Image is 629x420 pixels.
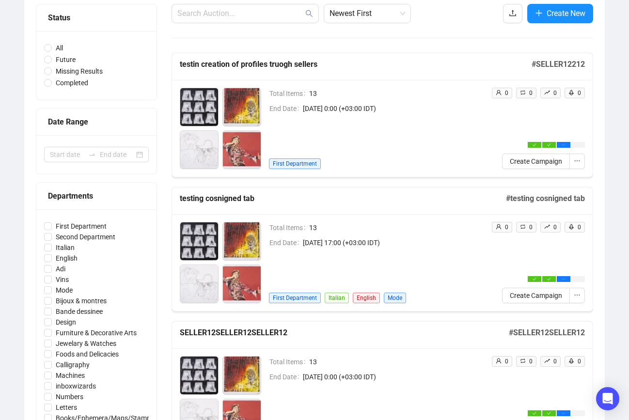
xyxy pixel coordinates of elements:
[48,12,145,24] div: Status
[535,9,543,17] span: plus
[544,358,550,364] span: rise
[52,317,80,327] span: Design
[578,358,581,365] span: 0
[223,88,261,126] img: 29_1.jpg
[532,59,585,70] h5: # SELLER12212
[547,277,551,281] span: check
[562,143,566,147] span: ellipsis
[269,357,309,367] span: Total Items
[269,103,303,114] span: End Date
[52,78,92,88] span: Completed
[172,53,593,177] a: testin creation of profiles truogh sellers#SELLER12212Total Items13End Date[DATE] 0:00 (+03:00 ID...
[223,265,261,303] img: 31_1.jpg
[529,90,533,96] span: 0
[177,8,303,19] input: Search Auction...
[330,4,405,23] span: Newest First
[172,187,593,311] a: testing cosnigned tab#testing cosnigned tabTotal Items13End Date[DATE] 17:00 (+03:00 IDT)First De...
[309,222,484,233] span: 13
[180,131,218,169] img: 30_1.jpg
[562,411,566,415] span: ellipsis
[223,131,261,169] img: 31_1.jpg
[505,358,508,365] span: 0
[568,224,574,230] span: rocket
[574,157,581,164] span: ellipsis
[180,327,509,339] h5: SELLER12SELLER12SELLER12
[303,237,484,248] span: [DATE] 17:00 (+03:00 IDT)
[553,224,557,231] span: 0
[305,10,313,17] span: search
[52,66,107,77] span: Missing Results
[509,9,517,17] span: upload
[180,193,506,204] h5: testing cosnigned tab
[384,293,406,303] span: Mode
[52,327,141,338] span: Furniture & Decorative Arts
[52,54,79,65] span: Future
[325,293,349,303] span: Italian
[52,349,123,359] span: Foods and Delicacies
[520,90,526,95] span: retweet
[52,391,87,402] span: Numbers
[533,143,536,147] span: check
[303,372,484,382] span: [DATE] 0:00 (+03:00 IDT)
[529,224,533,231] span: 0
[52,274,73,285] span: Vins
[52,370,89,381] span: Machines
[353,293,380,303] span: English
[180,222,218,260] img: 28_1.jpg
[502,288,570,303] button: Create Campaign
[269,237,303,248] span: End Date
[180,88,218,126] img: 28_1.jpg
[52,402,81,413] span: Letters
[303,103,484,114] span: [DATE] 0:00 (+03:00 IDT)
[269,372,303,382] span: End Date
[309,357,484,367] span: 13
[547,7,585,19] span: Create New
[568,90,574,95] span: rocket
[578,224,581,231] span: 0
[52,43,67,53] span: All
[562,277,566,281] span: ellipsis
[52,232,119,242] span: Second Department
[496,90,502,95] span: user
[88,151,96,158] span: to
[544,90,550,95] span: rise
[100,149,134,160] input: End date
[180,357,218,394] img: 28_1.jpg
[529,358,533,365] span: 0
[269,158,321,169] span: First Department
[502,154,570,169] button: Create Campaign
[52,306,107,317] span: Bande dessinee
[48,116,145,128] div: Date Range
[269,222,309,233] span: Total Items
[223,222,261,260] img: 29_1.jpg
[269,293,321,303] span: First Department
[505,90,508,96] span: 0
[568,358,574,364] span: rocket
[510,290,562,301] span: Create Campaign
[520,358,526,364] span: retweet
[48,190,145,202] div: Departments
[578,90,581,96] span: 0
[52,242,79,253] span: Italian
[52,296,110,306] span: Bijoux & montres
[574,292,581,298] span: ellipsis
[520,224,526,230] span: retweet
[180,59,532,70] h5: testin creation of profiles truogh sellers
[52,359,94,370] span: Calligraphy
[52,338,120,349] span: Jewelary & Watches
[52,264,69,274] span: Adi
[52,221,110,232] span: First Department
[223,357,261,394] img: 29_1.jpg
[269,88,309,99] span: Total Items
[52,253,81,264] span: English
[506,193,585,204] h5: # testing cosnigned tab
[547,411,551,415] span: check
[510,156,562,167] span: Create Campaign
[180,265,218,303] img: 30_1.jpg
[88,151,96,158] span: swap-right
[50,149,84,160] input: Start date
[496,358,502,364] span: user
[533,277,536,281] span: check
[309,88,484,99] span: 13
[596,387,619,410] div: Open Intercom Messenger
